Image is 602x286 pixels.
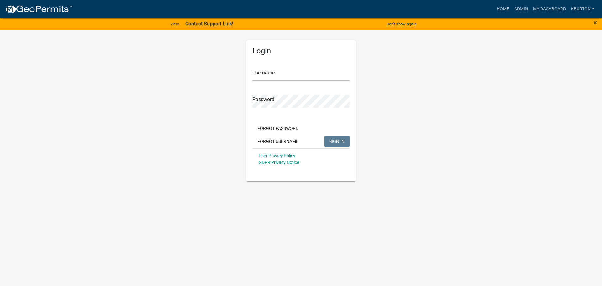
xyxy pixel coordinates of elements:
button: SIGN IN [324,136,350,147]
a: GDPR Privacy Notice [259,160,299,165]
a: View [168,19,182,29]
button: Don't show again [384,19,419,29]
a: My Dashboard [531,3,568,15]
strong: Contact Support Link! [185,21,233,27]
button: Forgot Username [252,136,304,147]
span: SIGN IN [329,138,345,143]
a: User Privacy Policy [259,153,295,158]
a: Home [494,3,512,15]
a: kburton [568,3,597,15]
a: Admin [512,3,531,15]
span: × [593,18,597,27]
h5: Login [252,46,350,56]
button: Close [593,19,597,26]
button: Forgot Password [252,123,304,134]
